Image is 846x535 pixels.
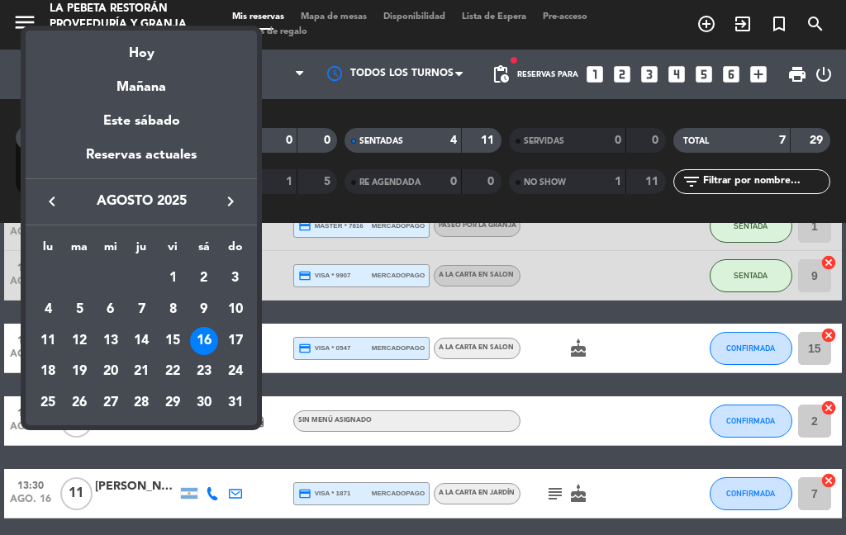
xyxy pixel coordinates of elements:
[26,98,257,144] div: Este sábado
[190,357,218,386] div: 23
[64,294,95,325] td: 5 de agosto de 2025
[159,264,187,292] div: 1
[216,191,245,212] button: keyboard_arrow_right
[126,356,158,387] td: 21 de agosto de 2025
[95,294,126,325] td: 6 de agosto de 2025
[34,389,62,417] div: 25
[157,263,188,294] td: 1 de agosto de 2025
[97,357,125,386] div: 20
[97,389,125,417] div: 27
[157,387,188,419] td: 29 de agosto de 2025
[188,387,220,419] td: 30 de agosto de 2025
[157,325,188,357] td: 15 de agosto de 2025
[188,325,220,357] td: 16 de agosto de 2025
[159,357,187,386] div: 22
[42,192,62,211] i: keyboard_arrow_left
[65,389,93,417] div: 26
[65,357,93,386] div: 19
[64,238,95,263] th: martes
[220,238,251,263] th: domingo
[188,238,220,263] th: sábado
[34,357,62,386] div: 18
[95,387,126,419] td: 27 de agosto de 2025
[64,356,95,387] td: 19 de agosto de 2025
[188,294,220,325] td: 9 de agosto de 2025
[221,264,250,292] div: 3
[157,356,188,387] td: 22 de agosto de 2025
[127,389,155,417] div: 28
[127,327,155,355] div: 14
[64,325,95,357] td: 12 de agosto de 2025
[220,356,251,387] td: 24 de agosto de 2025
[32,263,157,294] td: AGO.
[157,238,188,263] th: viernes
[127,357,155,386] div: 21
[127,296,155,324] div: 7
[188,356,220,387] td: 23 de agosto de 2025
[32,387,64,419] td: 25 de agosto de 2025
[37,191,67,212] button: keyboard_arrow_left
[26,31,257,64] div: Hoy
[220,263,251,294] td: 3 de agosto de 2025
[65,327,93,355] div: 12
[220,294,251,325] td: 10 de agosto de 2025
[34,327,62,355] div: 11
[32,356,64,387] td: 18 de agosto de 2025
[159,327,187,355] div: 15
[159,389,187,417] div: 29
[220,325,251,357] td: 17 de agosto de 2025
[157,294,188,325] td: 8 de agosto de 2025
[126,325,158,357] td: 14 de agosto de 2025
[190,327,218,355] div: 16
[188,263,220,294] td: 2 de agosto de 2025
[34,296,62,324] div: 4
[26,144,257,178] div: Reservas actuales
[190,389,218,417] div: 30
[159,296,187,324] div: 8
[221,296,250,324] div: 10
[95,325,126,357] td: 13 de agosto de 2025
[220,387,251,419] td: 31 de agosto de 2025
[221,357,250,386] div: 24
[221,192,240,211] i: keyboard_arrow_right
[26,64,257,98] div: Mañana
[221,327,250,355] div: 17
[126,294,158,325] td: 7 de agosto de 2025
[32,294,64,325] td: 4 de agosto de 2025
[221,389,250,417] div: 31
[126,238,158,263] th: jueves
[190,296,218,324] div: 9
[95,356,126,387] td: 20 de agosto de 2025
[97,296,125,324] div: 6
[190,264,218,292] div: 2
[97,327,125,355] div: 13
[65,296,93,324] div: 5
[67,191,216,212] span: agosto 2025
[64,387,95,419] td: 26 de agosto de 2025
[32,238,64,263] th: lunes
[95,238,126,263] th: miércoles
[126,387,158,419] td: 28 de agosto de 2025
[32,325,64,357] td: 11 de agosto de 2025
